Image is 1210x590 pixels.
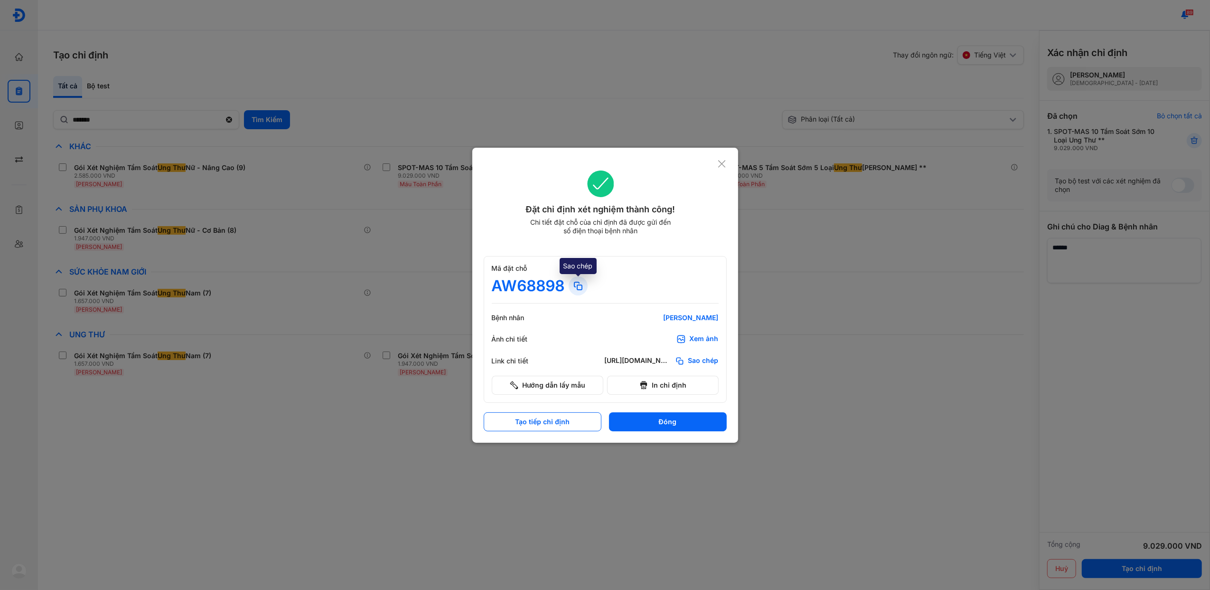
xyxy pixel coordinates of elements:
[609,412,727,431] button: Đóng
[690,334,719,344] div: Xem ảnh
[605,356,671,366] div: [URL][DOMAIN_NAME]
[605,314,719,322] div: [PERSON_NAME]
[492,376,603,395] button: Hướng dẫn lấy mẫu
[492,357,549,365] div: Link chi tiết
[492,276,565,295] div: AW68898
[526,218,675,235] div: Chi tiết đặt chỗ của chỉ định đã được gửi đến số điện thoại bệnh nhân
[492,264,719,273] div: Mã đặt chỗ
[484,412,601,431] button: Tạo tiếp chỉ định
[492,314,549,322] div: Bệnh nhân
[484,203,718,216] div: Đặt chỉ định xét nghiệm thành công!
[688,356,719,366] span: Sao chép
[607,376,719,395] button: In chỉ định
[492,335,549,343] div: Ảnh chi tiết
